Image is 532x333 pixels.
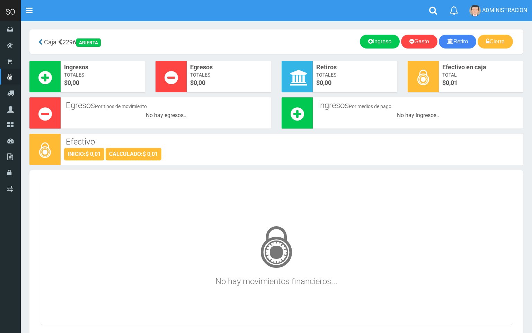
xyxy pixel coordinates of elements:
[442,71,520,78] span: Total
[401,35,437,49] a: Gasto
[442,78,520,87] span: $
[64,112,268,120] div: No hay egresos..
[316,78,394,87] span: $
[316,71,394,78] span: Totales
[64,71,142,78] span: Totales
[478,35,513,49] a: Cierre
[66,137,518,146] h3: Efectivo
[86,151,101,157] strong: $ 0,01
[64,63,142,72] span: Ingresos
[95,104,147,109] small: Por tipos de movimiento
[66,101,266,110] h3: Egresos
[194,79,205,86] font: 0,00
[316,112,520,120] div: No hay ingresos..
[446,79,458,86] span: 0,01
[190,78,268,87] span: $
[35,35,196,49] div: 2296
[190,71,268,78] span: Totales
[349,104,391,109] small: Por medios de pago
[190,63,268,72] span: Egresos
[439,35,477,49] a: Retiro
[316,63,394,72] span: Retiros
[106,148,161,160] div: CALCULADO:
[360,35,400,49] a: Ingreso
[469,5,481,16] img: User Image
[482,7,527,14] span: ADMINISTRACION
[442,63,520,72] span: Efectivo en caja
[64,78,142,87] span: $
[320,79,331,86] font: 0,00
[64,148,104,160] div: INICIO:
[76,38,101,47] div: ABIERTA
[143,151,158,157] strong: $ 0,01
[44,38,56,46] span: Caja
[68,79,79,86] font: 0,00
[318,101,518,110] h3: Ingresos
[43,217,509,286] h3: No hay movimientos financieros...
